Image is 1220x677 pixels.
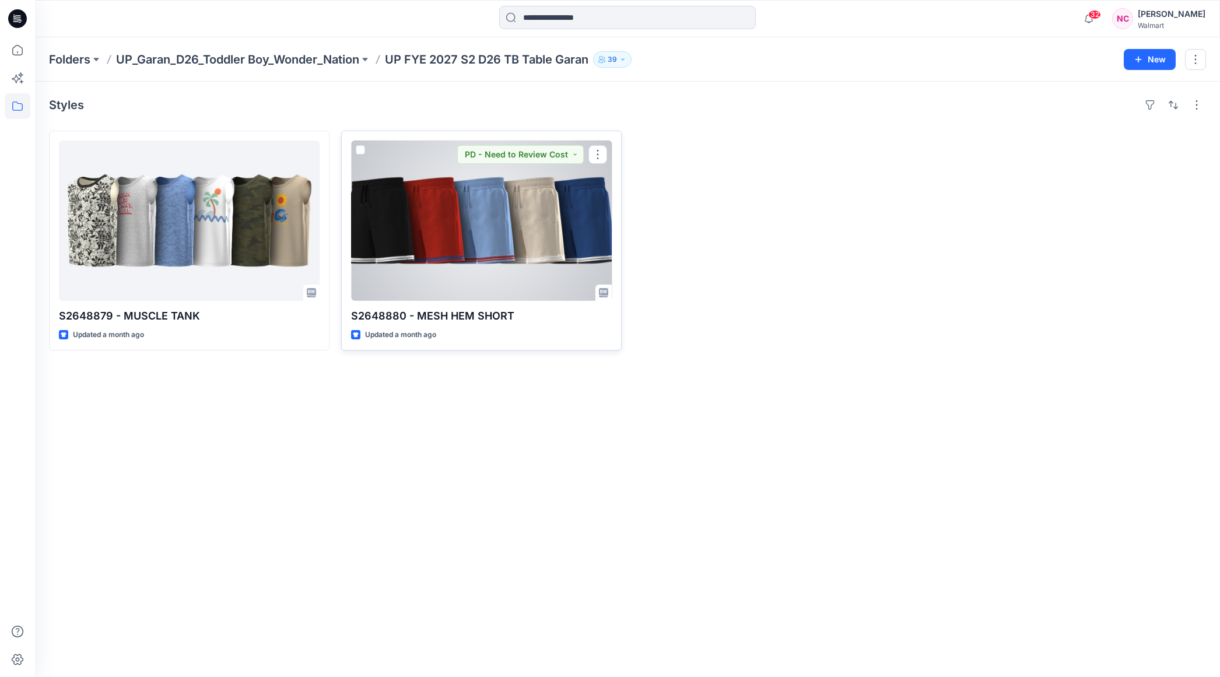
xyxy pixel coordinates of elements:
a: S2648880 - MESH HEM SHORT [351,141,612,301]
span: 32 [1088,10,1101,19]
p: 39 [608,53,617,66]
p: Updated a month ago [73,329,144,341]
a: S2648879 - MUSCLE TANK [59,141,320,301]
p: S2648880 - MESH HEM SHORT [351,308,612,324]
a: UP_Garan_D26_Toddler Boy_Wonder_Nation [116,51,359,68]
button: 39 [593,51,632,68]
p: S2648879 - MUSCLE TANK [59,308,320,324]
div: [PERSON_NAME] [1138,7,1205,21]
p: Updated a month ago [365,329,436,341]
h4: Styles [49,98,84,112]
a: Folders [49,51,90,68]
button: New [1124,49,1176,70]
p: UP FYE 2027 S2 D26 TB Table Garan [385,51,588,68]
div: Walmart [1138,21,1205,30]
div: NC [1112,8,1133,29]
